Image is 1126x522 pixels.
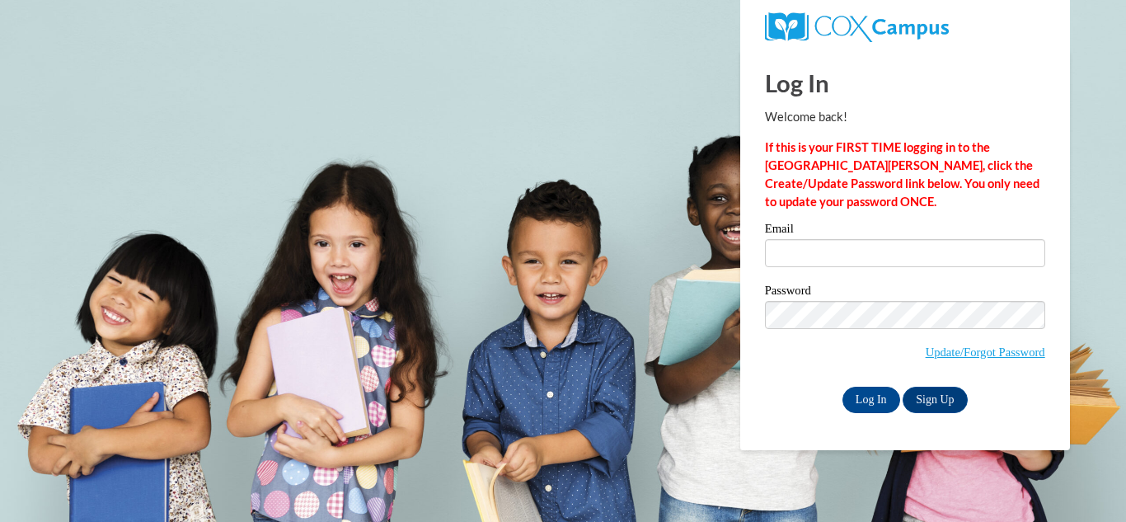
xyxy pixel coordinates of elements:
[765,285,1045,301] label: Password
[903,387,967,413] a: Sign Up
[765,66,1045,100] h1: Log In
[926,346,1045,359] a: Update/Forgot Password
[765,140,1039,209] strong: If this is your FIRST TIME logging in to the [GEOGRAPHIC_DATA][PERSON_NAME], click the Create/Upd...
[765,108,1045,126] p: Welcome back!
[765,12,949,42] img: COX Campus
[765,19,949,33] a: COX Campus
[842,387,900,413] input: Log In
[765,223,1045,239] label: Email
